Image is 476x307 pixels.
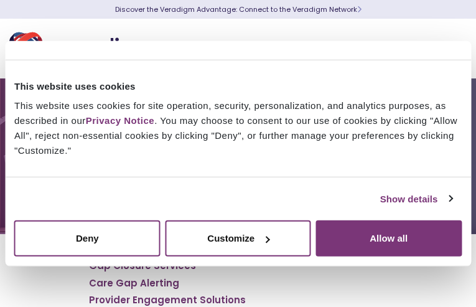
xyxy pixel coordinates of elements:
a: Discover the Veradigm Advantage: Connect to the Veradigm NetworkLearn More [115,4,362,14]
div: This website uses cookies [14,78,462,93]
button: Toggle Navigation Menu [439,32,457,65]
span: Learn More [357,4,362,14]
div: This website uses cookies for site operation, security, personalization, and analytics purposes, ... [14,98,462,158]
a: Show details [380,191,452,206]
a: Gap Closure Services [89,260,196,272]
button: Customize [165,220,311,257]
button: Deny [14,220,161,257]
img: Veradigm logo [9,28,159,69]
a: Privacy Notice [86,115,154,126]
a: Provider Engagement Solutions [89,294,246,306]
a: Care Gap Alerting [89,277,179,290]
button: Allow all [315,220,462,257]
